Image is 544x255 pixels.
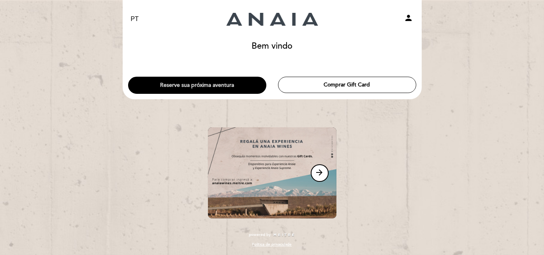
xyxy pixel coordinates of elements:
[249,232,295,237] a: powered by
[252,242,292,247] a: Política de privacidade
[273,233,295,237] img: MEITRE
[311,164,329,182] button: arrow_forward
[249,232,271,237] span: powered by
[208,127,336,218] img: banner_1726685859.jpeg
[315,168,324,177] i: arrow_forward
[404,13,414,23] i: person
[252,42,292,51] h1: Bem vindo
[278,77,416,93] button: Comprar Gift Card
[128,77,266,94] button: Reserve sua próxima aventura
[404,13,414,25] button: person
[224,9,321,30] a: Bodega Anaia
